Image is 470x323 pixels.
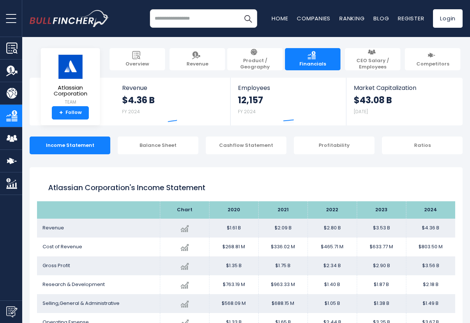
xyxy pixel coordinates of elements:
h1: Atlassian Corporation's Income Statement [48,182,444,193]
th: 2022 [308,201,357,219]
strong: 12,157 [238,94,263,106]
a: Blog [373,14,389,22]
small: TEAM [47,99,94,105]
a: Employees 12,157 FY 2024 [231,78,346,125]
span: Revenue [187,61,208,67]
span: Revenue [43,224,64,231]
a: Overview [110,48,165,70]
span: Employees [238,84,338,91]
th: 2020 [209,201,258,219]
td: $1.49 B [406,294,455,313]
td: $2.80 B [308,219,357,238]
span: Market Capitalization [354,84,454,91]
td: $3.56 B [406,256,455,275]
span: Cost of Revenue [43,243,82,250]
a: Companies [297,14,330,22]
span: Competitors [416,61,449,67]
span: Gross Profit [43,262,70,269]
td: $1.35 B [209,256,258,275]
a: Go to homepage [30,10,109,27]
span: Product / Geography [231,58,279,70]
td: $1.61 B [209,219,258,238]
td: $1.87 B [357,275,406,294]
div: Balance Sheet [118,137,198,154]
td: $568.09 M [209,294,258,313]
td: $268.81 M [209,238,258,256]
td: $4.36 B [406,219,455,238]
td: $1.40 B [308,275,357,294]
a: Ranking [339,14,365,22]
span: Research & Development [43,281,105,288]
span: Overview [125,61,149,67]
button: Search [239,9,257,28]
strong: $4.36 B [122,94,155,106]
a: Revenue $4.36 B FY 2024 [115,78,231,125]
a: Home [272,14,288,22]
span: CEO Salary / Employees [349,58,397,70]
a: Register [398,14,424,22]
td: $1.38 B [357,294,406,313]
div: Cashflow Statement [206,137,286,154]
span: Atlassian Corporation [47,85,94,97]
strong: $43.08 B [354,94,392,106]
small: FY 2024 [238,108,256,115]
td: $2.90 B [357,256,406,275]
span: Selling,General & Administrative [43,300,120,307]
span: Financials [299,61,326,67]
td: $633.77 M [357,238,406,256]
td: $336.02 M [258,238,308,256]
th: 2021 [258,201,308,219]
a: +Follow [52,106,89,120]
td: $465.71 M [308,238,357,256]
div: Ratios [382,137,463,154]
span: Revenue [122,84,223,91]
td: $688.15 M [258,294,308,313]
strong: + [59,110,63,116]
td: $2.09 B [258,219,308,238]
th: 2023 [357,201,406,219]
a: Product / Geography [227,48,283,70]
td: $3.53 B [357,219,406,238]
a: Financials [285,48,340,70]
div: Profitability [294,137,375,154]
a: Atlassian Corporation TEAM [46,54,94,106]
a: CEO Salary / Employees [345,48,400,70]
td: $963.33 M [258,275,308,294]
a: Market Capitalization $43.08 B [DATE] [346,78,462,125]
td: $1.75 B [258,256,308,275]
td: $763.19 M [209,275,258,294]
td: $1.05 B [308,294,357,313]
td: $2.34 B [308,256,357,275]
td: $2.18 B [406,275,455,294]
a: Login [433,9,463,28]
th: 2024 [406,201,455,219]
small: FY 2024 [122,108,140,115]
small: [DATE] [354,108,368,115]
img: bullfincher logo [30,10,109,27]
a: Competitors [405,48,460,70]
td: $803.50 M [406,238,455,256]
th: Chart [160,201,209,219]
div: Income Statement [30,137,110,154]
a: Revenue [169,48,225,70]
